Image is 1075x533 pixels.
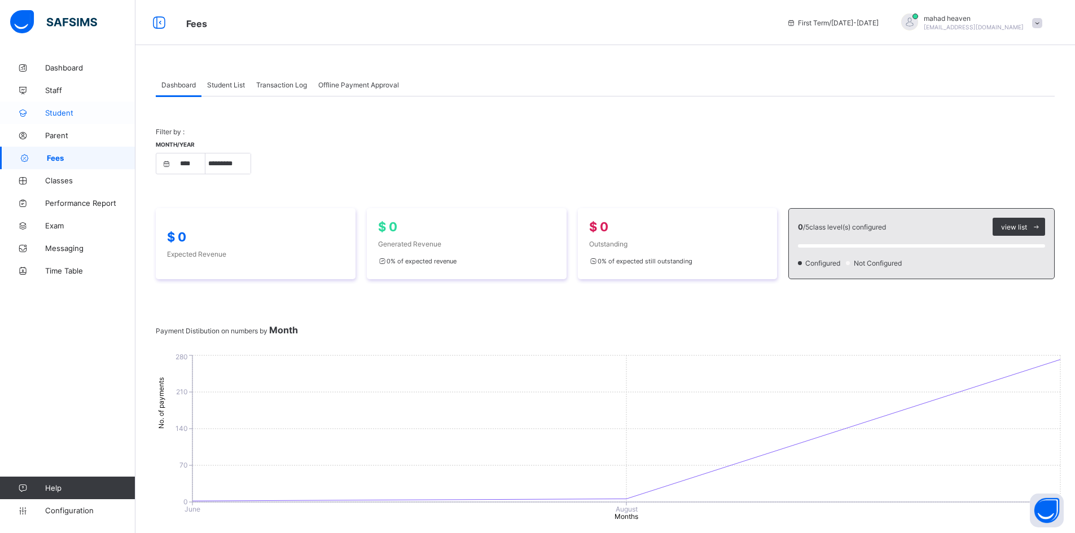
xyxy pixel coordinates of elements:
[183,497,188,506] tspan: 0
[45,266,135,275] span: Time Table
[161,81,196,89] span: Dashboard
[207,81,245,89] span: Student List
[318,81,399,89] span: Offline Payment Approval
[179,461,188,469] tspan: 70
[589,219,608,234] span: $ 0
[45,221,135,230] span: Exam
[10,10,97,34] img: safsims
[589,240,766,248] span: Outstanding
[787,19,879,27] span: session/term information
[176,387,188,396] tspan: 210
[185,505,200,513] tspan: June
[890,14,1048,32] div: mahadheaven
[45,199,135,208] span: Performance Report
[804,259,844,267] span: Configured
[924,24,1024,30] span: [EMAIL_ADDRESS][DOMAIN_NAME]
[47,153,135,162] span: Fees
[1001,223,1027,231] span: view list
[924,14,1024,23] span: mahad heaven
[615,512,638,521] tspan: Months
[175,353,188,361] tspan: 280
[45,108,135,117] span: Student
[798,222,803,231] span: 0
[853,259,905,267] span: Not Configured
[256,81,307,89] span: Transaction Log
[156,327,298,335] span: Payment Distibution on numbers by
[269,324,298,336] span: Month
[378,240,555,248] span: Generated Revenue
[167,230,186,244] span: $ 0
[156,141,195,148] span: Month/Year
[45,506,135,515] span: Configuration
[378,257,457,265] span: 0 % of expected revenue
[167,250,344,258] span: Expected Revenue
[45,244,135,253] span: Messaging
[45,131,135,140] span: Parent
[45,176,135,185] span: Classes
[589,257,692,265] span: 0 % of expected still outstanding
[156,127,185,136] span: Filter by :
[186,18,207,29] span: Fees
[1030,494,1064,527] button: Open asap
[616,505,638,513] tspan: August
[45,86,135,95] span: Staff
[378,219,397,234] span: $ 0
[803,223,886,231] span: / 5 class level(s) configured
[175,424,188,433] tspan: 140
[45,483,135,492] span: Help
[157,377,165,429] tspan: No. of payments
[45,63,135,72] span: Dashboard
